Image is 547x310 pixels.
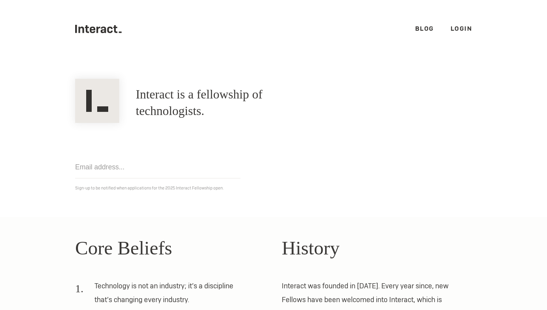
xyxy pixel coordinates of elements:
p: Sign-up to be notified when applications for the 2025 Interact Fellowship open. [75,184,472,192]
a: Login [451,24,472,33]
input: Email address... [75,156,240,178]
a: Blog [415,24,434,33]
h2: History [282,234,472,263]
h1: Interact is a fellowship of technologists. [136,86,322,119]
h2: Core Beliefs [75,234,265,263]
img: Interact Logo [75,79,119,123]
